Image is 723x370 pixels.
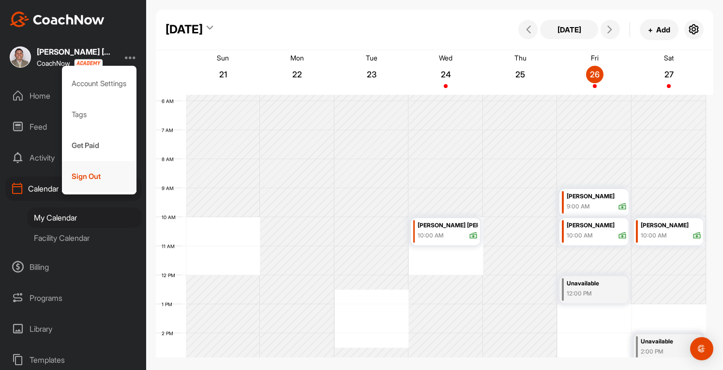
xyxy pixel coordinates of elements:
[641,336,693,347] div: Unavailable
[156,272,185,278] div: 12 PM
[363,70,380,79] p: 23
[62,99,137,130] div: Tags
[567,220,627,231] div: [PERSON_NAME]
[437,70,454,79] p: 24
[214,70,232,79] p: 21
[10,46,31,68] img: square_0ade9b29a01d013c47883038bb051d47.jpg
[483,50,557,95] a: September 25, 2025
[5,255,142,279] div: Billing
[62,130,137,161] div: Get Paid
[591,54,599,62] p: Fri
[632,50,706,95] a: September 27, 2025
[27,207,142,228] div: My Calendar
[334,50,409,95] a: September 23, 2025
[540,20,598,39] button: [DATE]
[586,70,603,79] p: 26
[166,21,203,38] div: [DATE]
[156,243,184,249] div: 11 AM
[37,48,114,56] div: [PERSON_NAME] [PERSON_NAME]
[418,220,478,231] div: [PERSON_NAME] [PERSON_NAME]
[5,146,142,170] div: Activity
[439,54,452,62] p: Wed
[260,50,335,95] a: September 22, 2025
[27,228,142,248] div: Facility Calendar
[74,59,103,67] img: CoachNow acadmey
[640,19,678,40] button: +Add
[217,54,229,62] p: Sun
[62,161,137,192] div: Sign Out
[512,70,529,79] p: 25
[5,115,142,139] div: Feed
[5,177,142,201] div: Calendar
[567,289,618,298] div: 12:00 PM
[186,50,260,95] a: September 21, 2025
[10,12,105,27] img: CoachNow
[664,54,674,62] p: Sat
[557,50,632,95] a: September 26, 2025
[5,317,142,341] div: Library
[156,214,185,220] div: 10 AM
[641,231,667,240] div: 10:00 AM
[641,347,693,356] div: 2:00 PM
[418,231,444,240] div: 10:00 AM
[641,220,701,231] div: [PERSON_NAME]
[567,278,618,289] div: Unavailable
[366,54,377,62] p: Tue
[409,50,483,95] a: September 24, 2025
[156,98,183,104] div: 6 AM
[156,301,182,307] div: 1 PM
[660,70,678,79] p: 27
[156,185,183,191] div: 9 AM
[5,286,142,310] div: Programs
[567,231,593,240] div: 10:00 AM
[5,84,142,108] div: Home
[156,330,183,336] div: 2 PM
[514,54,527,62] p: Thu
[567,191,627,202] div: [PERSON_NAME]
[690,337,713,360] div: Open Intercom Messenger
[567,202,590,211] div: 9:00 AM
[290,54,304,62] p: Mon
[156,156,183,162] div: 8 AM
[288,70,306,79] p: 22
[62,68,137,99] div: Account Settings
[37,59,103,67] div: CoachNow
[648,25,653,35] span: +
[156,127,183,133] div: 7 AM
